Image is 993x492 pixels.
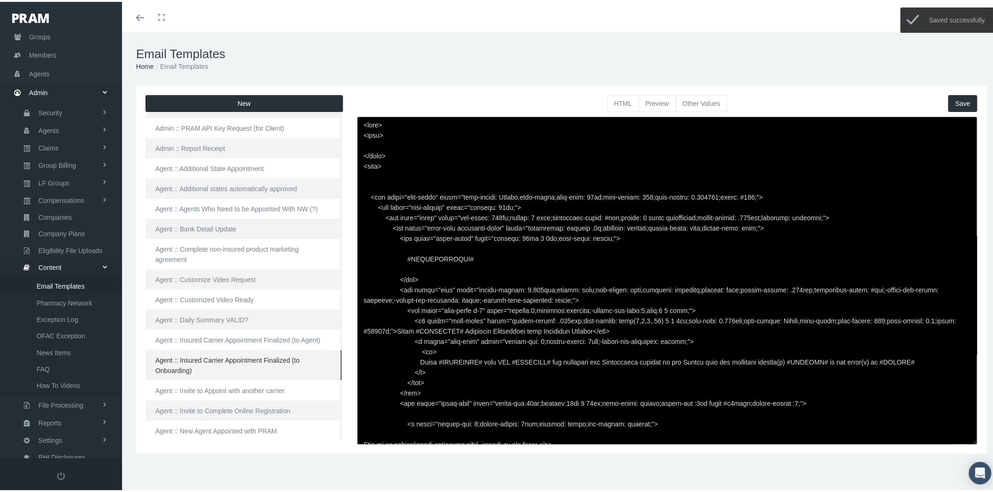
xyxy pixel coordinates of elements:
[145,177,342,197] a: Agent :: Additional states automatically approved
[37,310,78,326] span: Exception Log
[145,348,342,379] a: Agent :: Insured Carrier Appointment Finalized (to Onboarding)
[145,379,342,399] a: Agent :: Invite to Appoint with another carrier
[37,359,50,375] span: FAQ
[145,399,342,419] a: Agent :: Invite to Complete Online Registration
[29,63,50,81] span: Agents
[145,328,342,348] a: Agent :: Insured Carrier Appointment Finalized (to Agent)
[38,208,72,224] span: Companies
[38,258,61,274] span: Content
[38,447,85,463] span: PHI Disclosures
[29,82,48,100] span: Admin
[145,308,342,328] a: Agent :: Daily Summary VALID?
[639,93,676,110] button: Preview
[153,60,208,70] li: Email Templates
[145,288,342,308] a: Agent :: Customized Video Ready
[145,197,342,217] a: Agent :: Agents Who Need to be Appointed With NW (?)
[12,12,49,21] img: PRAM_20_x_78.png
[38,413,61,429] span: Reports
[38,191,84,207] span: Compensations
[969,460,992,483] div: Open Intercom Messenger
[29,45,56,62] span: Members
[607,93,728,110] div: Basic example
[38,173,69,189] span: LF Groups
[37,293,92,309] span: Pharmacy Network
[38,138,59,154] span: Claims
[145,136,342,157] a: Admin :: Report Receipt
[38,431,62,447] span: Settings
[136,45,987,60] h1: Email Templates
[38,103,62,119] span: Security
[38,395,84,411] span: File Processing
[29,26,51,44] span: Groups
[37,326,85,342] span: OFAC Exception
[38,121,59,137] span: Agents
[145,157,342,177] a: Agent :: Additional State Appointment
[145,419,342,439] a: Agent :: New Agent Appointed with PRAM
[145,116,342,136] a: Admin :: PRAM API Key Request (for Client)
[37,343,71,359] span: News Items
[145,268,342,288] a: Agent :: Customize Video Request
[607,93,639,110] button: HTML
[145,93,343,110] button: New
[37,376,80,392] span: How To Videos
[136,61,153,68] a: Home
[38,224,85,240] span: Company Plans
[38,156,76,171] span: Group Billing
[955,98,970,105] span: Save
[948,93,978,110] button: Save
[676,93,728,110] button: Other Values
[38,241,102,257] span: Eligibility File Uploads
[145,217,342,237] a: Agent :: Bank Detail Update
[145,237,342,268] a: Agent :: Complete non-insured product marketing agreement
[37,276,84,292] span: Email Templates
